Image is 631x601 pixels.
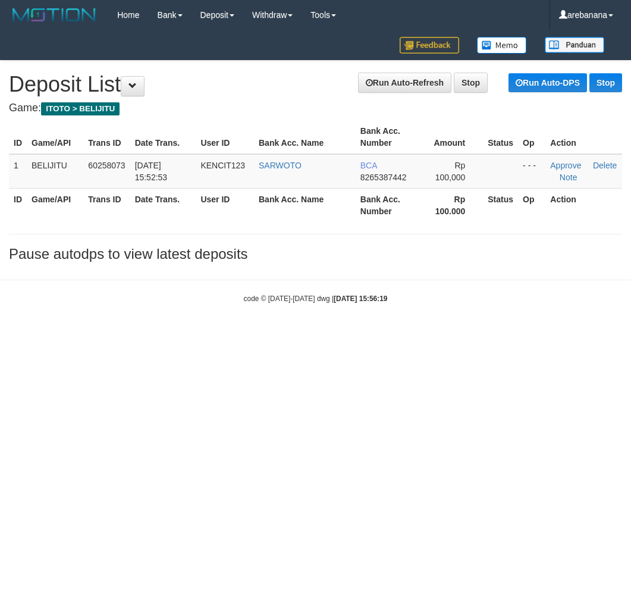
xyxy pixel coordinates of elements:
a: Delete [593,161,617,170]
img: panduan.png [545,37,604,53]
td: 1 [9,154,27,189]
a: Approve [550,161,581,170]
a: Stop [589,73,622,92]
th: Status [483,120,518,154]
h3: Pause autodps to view latest deposits [9,246,622,262]
span: [DATE] 15:52:53 [135,161,168,182]
h4: Game: [9,102,622,114]
strong: [DATE] 15:56:19 [334,295,387,303]
th: Action [545,120,622,154]
th: Rp 100.000 [425,188,484,222]
h1: Deposit List [9,73,622,96]
th: ID [9,188,27,222]
th: Trans ID [83,120,130,154]
th: Action [545,188,622,222]
th: Trans ID [83,188,130,222]
th: Amount [425,120,484,154]
span: ITOTO > BELIJITU [41,102,120,115]
a: Run Auto-Refresh [358,73,451,93]
td: - - - [518,154,545,189]
a: SARWOTO [259,161,302,170]
th: Bank Acc. Name [254,120,356,154]
th: Bank Acc. Number [356,120,425,154]
th: Date Trans. [130,120,196,154]
span: KENCIT123 [200,161,245,170]
small: code © [DATE]-[DATE] dwg | [244,295,388,303]
img: MOTION_logo.png [9,6,99,24]
td: BELIJITU [27,154,83,189]
th: ID [9,120,27,154]
a: Run Auto-DPS [508,73,587,92]
span: 60258073 [88,161,125,170]
span: Rp 100,000 [435,161,466,182]
th: Bank Acc. Number [356,188,425,222]
th: User ID [196,188,254,222]
th: Op [518,120,545,154]
img: Button%20Memo.svg [477,37,527,54]
th: Status [483,188,518,222]
th: Game/API [27,188,83,222]
img: Feedback.jpg [400,37,459,54]
span: 8265387442 [360,173,407,182]
th: Bank Acc. Name [254,188,356,222]
th: Game/API [27,120,83,154]
a: Stop [454,73,488,93]
a: Note [560,173,577,182]
th: Op [518,188,545,222]
th: User ID [196,120,254,154]
span: BCA [360,161,377,170]
th: Date Trans. [130,188,196,222]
